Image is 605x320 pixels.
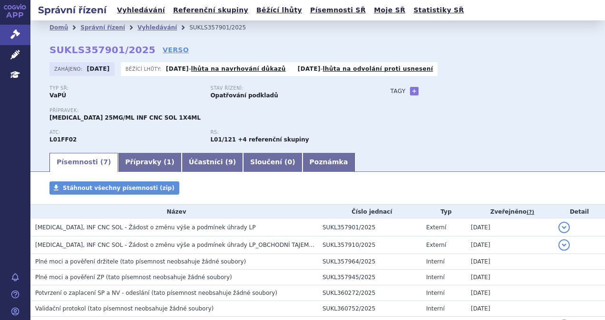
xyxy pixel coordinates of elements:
span: 0 [287,158,292,166]
th: Číslo jednací [318,205,421,219]
strong: pembrolizumab [210,136,236,143]
span: Interní [426,274,445,281]
td: SUKL357945/2025 [318,270,421,285]
strong: PEMBROLIZUMAB [49,136,77,143]
strong: SUKLS357901/2025 [49,44,156,56]
span: KEYTRUDA, INF CNC SOL - Žádost o změnu výše a podmínek úhrady LP_OBCHODNÍ TAJEMSTVÍ [35,242,322,248]
span: 1 [167,158,172,166]
span: Stáhnout všechny písemnosti (zip) [63,185,175,191]
p: ATC: [49,130,201,135]
th: Detail [554,205,605,219]
a: Vyhledávání [137,24,177,31]
p: Typ SŘ: [49,85,201,91]
span: Interní [426,258,445,265]
span: [MEDICAL_DATA] 25MG/ML INF CNC SOL 1X4ML [49,114,201,121]
h2: Správní řízení [30,3,114,17]
td: [DATE] [466,285,554,301]
td: SUKL357901/2025 [318,219,421,236]
span: (tato písemnost neobsahuje žádné soubory) [106,274,232,281]
span: 9 [228,158,233,166]
span: (tato písemnost neobsahuje žádné soubory) [88,305,214,312]
td: [DATE] [466,270,554,285]
h3: Tagy [390,85,406,97]
a: Poznámka [302,153,355,172]
a: Běžící lhůty [254,4,305,17]
span: Potvrzení o zaplacení SP a NV - odeslání [35,290,149,296]
span: Zahájeno: [54,65,84,73]
span: Běžící lhůty: [126,65,164,73]
span: Validační protokol [35,305,86,312]
a: lhůta na navrhování důkazů [191,66,286,72]
a: Písemnosti SŘ [307,4,369,17]
strong: [DATE] [298,66,321,72]
abbr: (?) [527,209,534,216]
td: SUKL357910/2025 [318,236,421,254]
span: Externí [426,242,446,248]
a: Statistiky SŘ [410,4,467,17]
td: [DATE] [466,219,554,236]
a: Písemnosti (7) [49,153,118,172]
a: Domů [49,24,68,31]
strong: [DATE] [166,66,189,72]
strong: Opatřování podkladů [210,92,278,99]
strong: VaPÚ [49,92,66,99]
a: + [410,87,419,95]
a: Referenční skupiny [170,4,251,17]
button: detail [558,222,570,233]
span: Externí [426,224,446,231]
td: SUKL357964/2025 [318,254,421,270]
th: Typ [421,205,466,219]
a: VERSO [163,45,189,55]
span: (tato písemnost neobsahuje žádné soubory) [151,290,277,296]
td: SUKL360752/2025 [318,301,421,317]
th: Zveřejněno [466,205,554,219]
p: Přípravek: [49,108,371,113]
span: KEYTRUDA, INF CNC SOL - Žádost o změnu výše a podmínek úhrady LP [35,224,255,231]
a: lhůta na odvolání proti usnesení [323,66,433,72]
span: Interní [426,305,445,312]
td: [DATE] [466,301,554,317]
span: Interní [426,290,445,296]
td: [DATE] [466,236,554,254]
span: Plné moci a pověření držitele [35,258,118,265]
a: Moje SŘ [371,4,408,17]
li: SUKLS357901/2025 [189,20,258,35]
a: Sloučení (0) [243,153,302,172]
p: - [298,65,433,73]
span: 7 [103,158,108,166]
strong: [DATE] [87,66,110,72]
a: Účastníci (9) [182,153,243,172]
a: Stáhnout všechny písemnosti (zip) [49,181,179,195]
th: Název [30,205,318,219]
td: [DATE] [466,254,554,270]
span: Plné moci a pověření ZP [35,274,104,281]
p: - [166,65,286,73]
a: Přípravky (1) [118,153,181,172]
strong: +4 referenční skupiny [238,136,309,143]
span: (tato písemnost neobsahuje žádné soubory) [120,258,246,265]
p: RS: [210,130,361,135]
button: detail [558,239,570,251]
a: Správní řízení [80,24,125,31]
td: SUKL360272/2025 [318,285,421,301]
p: Stav řízení: [210,85,361,91]
a: Vyhledávání [114,4,168,17]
